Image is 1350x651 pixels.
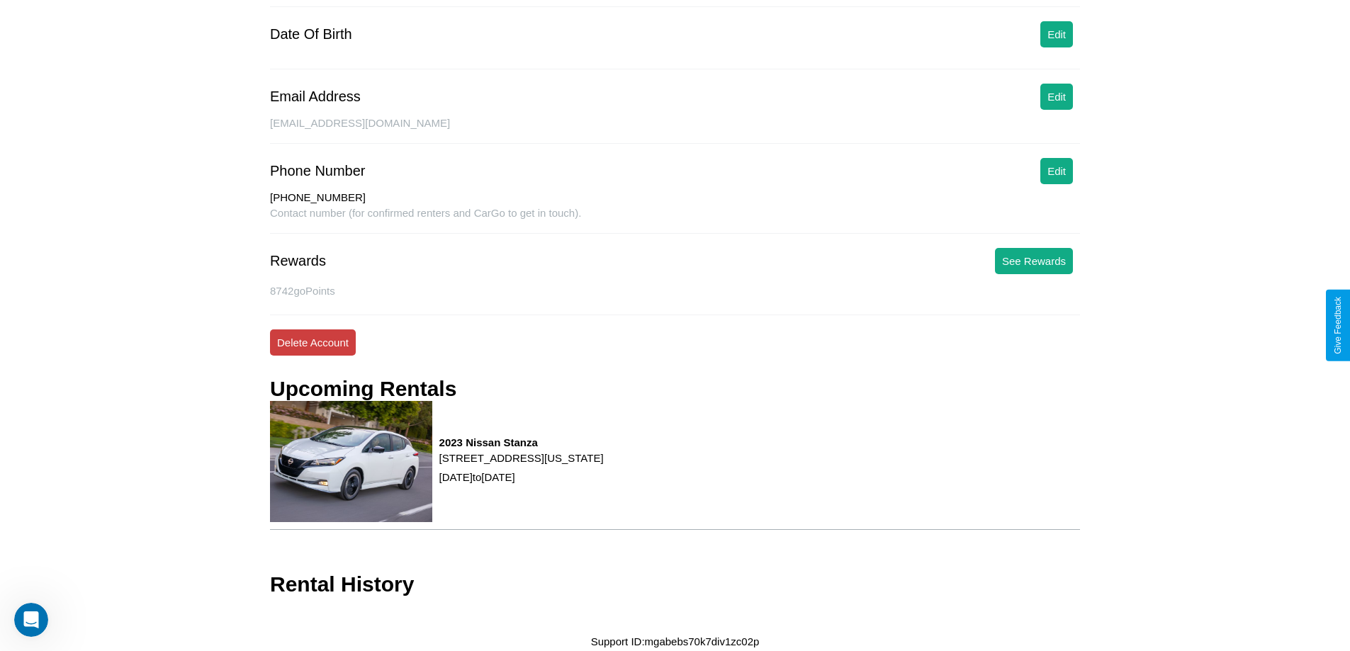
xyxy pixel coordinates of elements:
div: Give Feedback [1333,297,1343,354]
p: [DATE] to [DATE] [439,468,604,487]
button: Edit [1040,21,1073,47]
div: Phone Number [270,163,366,179]
button: Delete Account [270,329,356,356]
button: See Rewards [995,248,1073,274]
div: [EMAIL_ADDRESS][DOMAIN_NAME] [270,117,1080,144]
p: Support ID: mgabebs70k7div1zc02p [591,632,760,651]
div: Contact number (for confirmed renters and CarGo to get in touch). [270,207,1080,234]
div: Date Of Birth [270,26,352,43]
button: Edit [1040,158,1073,184]
button: Edit [1040,84,1073,110]
h3: 2023 Nissan Stanza [439,436,604,448]
div: Rewards [270,253,326,269]
div: [PHONE_NUMBER] [270,191,1080,207]
div: Email Address [270,89,361,105]
iframe: Intercom live chat [14,603,48,637]
h3: Rental History [270,572,414,596]
h3: Upcoming Rentals [270,377,456,401]
p: 8742 goPoints [270,281,1080,300]
img: rental [270,401,432,522]
p: [STREET_ADDRESS][US_STATE] [439,448,604,468]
